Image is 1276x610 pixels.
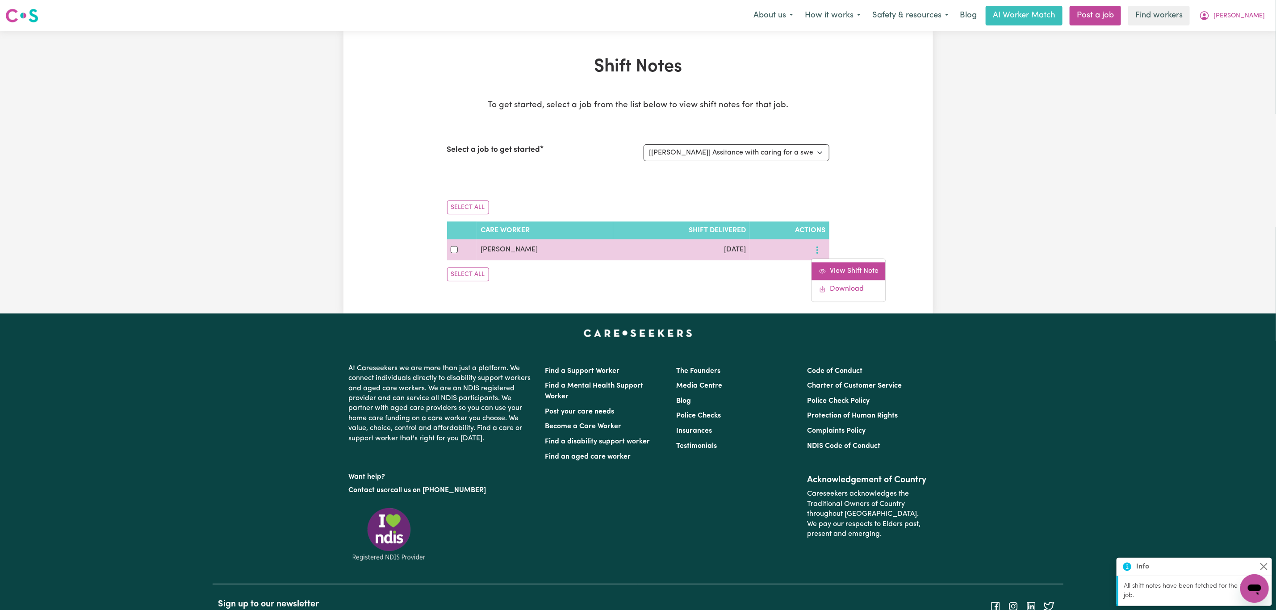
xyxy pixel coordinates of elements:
a: Blog [676,397,691,405]
button: How it works [799,6,866,25]
a: Follow Careseekers on Twitter [1044,603,1054,610]
span: [PERSON_NAME] [1213,11,1265,21]
td: [DATE] [613,239,749,260]
th: Shift delivered [613,221,749,239]
a: call us on [PHONE_NUMBER] [391,487,486,494]
img: Registered NDIS provider [349,506,429,562]
a: Police Check Policy [807,397,870,405]
a: Testimonials [676,443,717,450]
span: [PERSON_NAME] [481,246,538,253]
a: Find a Mental Health Support Worker [545,382,644,400]
a: Protection of Human Rights [807,412,898,419]
a: AI Worker Match [986,6,1063,25]
p: or [349,482,535,499]
a: Complaints Policy [807,427,866,435]
a: Careseekers logo [5,5,38,26]
button: About us [748,6,799,25]
a: Post your care needs [545,408,615,415]
p: To get started, select a job from the list below to view shift notes for that job. [447,99,829,112]
a: View Shift Note [812,262,886,280]
label: Select a job to get started [447,144,540,156]
a: Charter of Customer Service [807,382,902,389]
a: NDIS Code of Conduct [807,443,880,450]
a: Find workers [1128,6,1190,25]
h1: Shift Notes [447,56,829,78]
img: Careseekers logo [5,8,38,24]
a: Find an aged care worker [545,453,631,460]
p: Want help? [349,468,535,482]
a: Download [812,280,886,298]
button: Safety & resources [866,6,954,25]
a: Insurances [676,427,712,435]
button: More options [809,243,826,257]
strong: Info [1136,561,1149,572]
a: Find a disability support worker [545,438,650,445]
a: Find a Support Worker [545,368,620,375]
a: Contact us [349,487,384,494]
a: Become a Care Worker [545,423,622,430]
button: Close [1259,561,1269,572]
a: Code of Conduct [807,368,862,375]
h2: Sign up to our newsletter [218,599,632,610]
div: More options [812,258,886,302]
iframe: Button to launch messaging window, conversation in progress [1240,574,1269,603]
span: Care Worker [481,227,530,234]
p: Careseekers acknowledges the Traditional Owners of Country throughout [GEOGRAPHIC_DATA]. We pay o... [807,485,927,543]
a: Blog [954,6,982,25]
button: My Account [1193,6,1271,25]
a: Follow Careseekers on Instagram [1008,603,1019,610]
span: View Shift Note [830,267,879,275]
button: Select All [447,267,489,281]
p: At Careseekers we are more than just a platform. We connect individuals directly to disability su... [349,360,535,447]
a: Police Checks [676,412,721,419]
a: Follow Careseekers on LinkedIn [1026,603,1037,610]
a: Media Centre [676,382,722,389]
a: Post a job [1070,6,1121,25]
button: Select All [447,201,489,214]
th: Actions [749,221,829,239]
h2: Acknowledgement of Country [807,475,927,485]
a: Follow Careseekers on Facebook [990,603,1001,610]
a: Careseekers home page [584,330,692,337]
a: The Founders [676,368,720,375]
p: All shift notes have been fetched for the selected job. [1124,581,1267,601]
